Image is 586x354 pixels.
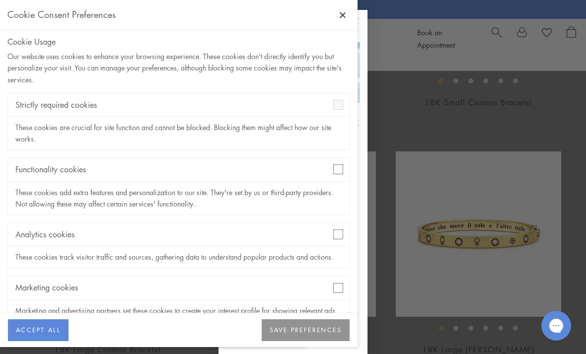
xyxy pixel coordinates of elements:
[7,51,350,85] div: Our website uses cookies to enhance your browsing experience. These cookies don't directly identi...
[7,7,116,22] div: Cookie Consent Preferences
[8,300,350,333] div: Marketing and advertising partners set these cookies to create your interest profile for showing ...
[8,276,350,299] div: Marketing cookies
[8,93,350,117] div: Strictly required cookies
[8,182,350,214] div: These cookies add extra features and personalization to our site. They're set by us or third-part...
[8,223,350,246] div: Analytics cookies
[8,246,350,268] div: These cookies track visitor traffic and sources, gathering data to understand popular products an...
[8,117,350,149] div: These cookies are crucial for site function and cannot be blocked. Blocking them might affect how...
[536,307,576,344] iframe: Gorgias live chat messenger
[8,319,69,341] button: ACCEPT ALL
[355,20,367,32] button: Close dialog
[262,319,350,341] button: SAVE PREFERENCES
[8,158,350,181] div: Functionality cookies
[7,35,350,48] div: Cookie Usage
